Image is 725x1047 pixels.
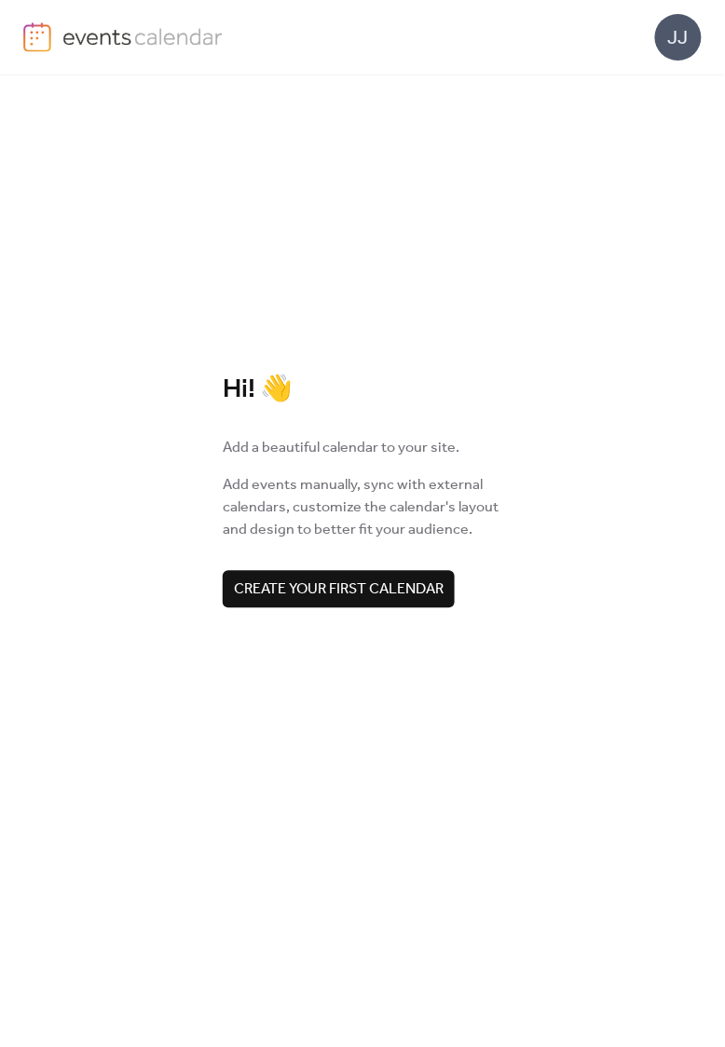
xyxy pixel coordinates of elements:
button: Create your first calendar [223,571,455,608]
span: Create your first calendar [234,579,444,602]
div: JJ [655,14,702,61]
span: Add a beautiful calendar to your site. [223,438,459,460]
img: logo [23,22,51,52]
span: Add events manually, sync with external calendars, customize the calendar's layout and design to ... [223,475,502,542]
img: logo-type [62,22,224,50]
div: Hi! 👋 [223,374,502,407]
